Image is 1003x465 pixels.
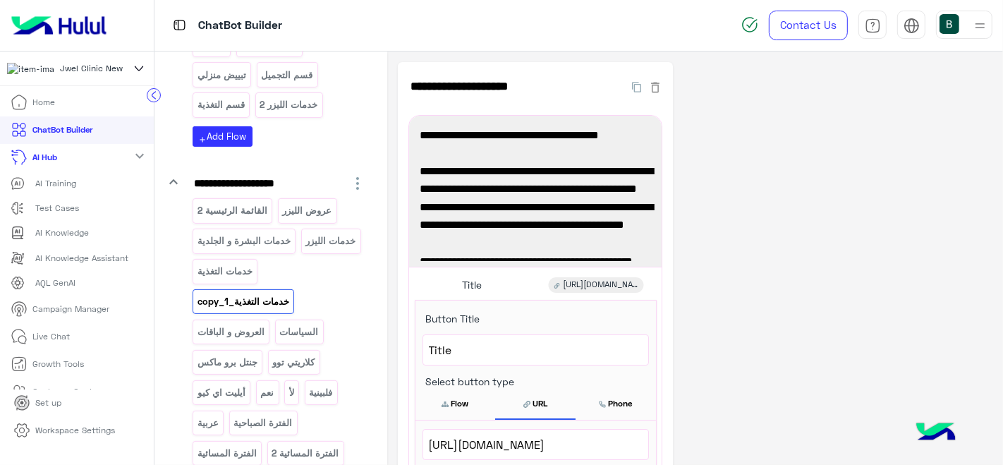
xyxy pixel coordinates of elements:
p: جنتل برو ماكس [197,354,259,370]
img: 177882628735456 [7,63,54,76]
p: Home [33,96,56,109]
img: tab [904,18,920,34]
p: ChatBot Builder [199,16,283,35]
a: Set up [3,389,73,417]
p: عروض الليزر [281,203,333,219]
p: Set up [35,397,61,409]
img: hulul-logo.png [911,409,961,458]
img: tab [171,16,188,34]
p: خدمات التغذية [197,263,254,279]
i: add [199,135,207,144]
p: عربية [197,415,220,431]
span: Title [462,279,482,291]
p: فلبينية [308,385,334,401]
p: خدمات البشرة و الجلدية [197,233,292,249]
span: ✨ يتميز قسمنا بوجود أخصائية تغذية متخصصة تقدم لك استشارات دقيقة وخطط غذائية تناسب أهدافك الصحية و... [420,162,651,217]
button: Flow [415,389,496,418]
a: tab [858,11,887,40]
p: Workspace Settings [35,424,115,437]
button: URL [495,389,576,418]
p: Test Cases [35,202,79,215]
span: 💎 والأهم… نحن الوكلاء المعتمدون لبرنامج ايديا بروتين (Ideal Protein)، اللي يضمن لك نتائج آمنة وفع... [420,216,651,270]
p: Campaign Manager [33,303,110,315]
button: Phone [576,389,656,418]
span: [URL][DOMAIN_NAME] [563,279,638,291]
span: Jwel Clinic New [60,62,123,75]
p: القائمة الرئيسية 2 [197,203,269,219]
p: تبييض منزلي [197,67,248,83]
p: الفترة المسائية [197,445,258,461]
mat-icon: expand_more [132,147,149,164]
p: AI Knowledge Assistant [35,252,128,265]
p: قسم التغذية [197,97,246,113]
p: خدمات التغذية_copy_1 [197,294,291,310]
span: Select button type [415,375,515,387]
button: addAdd Flow [193,126,253,147]
p: أيليت اي كيو [197,385,247,401]
p: Growth Tools [33,358,85,370]
i: keyboard_arrow_down [165,174,182,191]
p: لأ [288,385,296,401]
p: خدمات الليزر [305,233,357,249]
img: spinner [741,16,758,33]
a: Workspace Settings [3,417,126,445]
p: نعم [260,385,275,401]
button: Delete Flow [648,78,662,95]
p: الفترة الصباحية [233,415,293,431]
p: قسم التجميل [260,67,314,83]
span: 👋 أهلاً بك في قسم التغذية بعيادات جويل 🥗 [420,126,651,145]
p: Live Chat [33,330,71,343]
div: https://www.jwelclinic.com/services [548,277,643,293]
img: profile [971,17,989,35]
p: الفترة المسائية 2 [271,445,340,461]
p: AI Knowledge [35,227,89,239]
p: AI Training [35,177,76,190]
p: Customer Center [33,385,101,398]
p: كلاريتي توو [272,354,316,370]
a: Contact Us [769,11,848,40]
p: AQL GenAI [35,277,75,289]
img: Logo [6,11,112,40]
img: tab [865,18,881,34]
p: العروض و الباقات [197,324,266,340]
p: خدمات الليزر 2 [259,97,319,113]
p: السياسات [279,324,320,340]
img: userImage [940,14,959,34]
p: ChatBot Builder [33,123,93,136]
button: Duplicate Flow [625,78,648,95]
span: Button Title [415,313,480,325]
p: AI Hub [33,151,58,164]
span: [URL][DOMAIN_NAME] [429,435,643,454]
span: Title [429,341,643,359]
